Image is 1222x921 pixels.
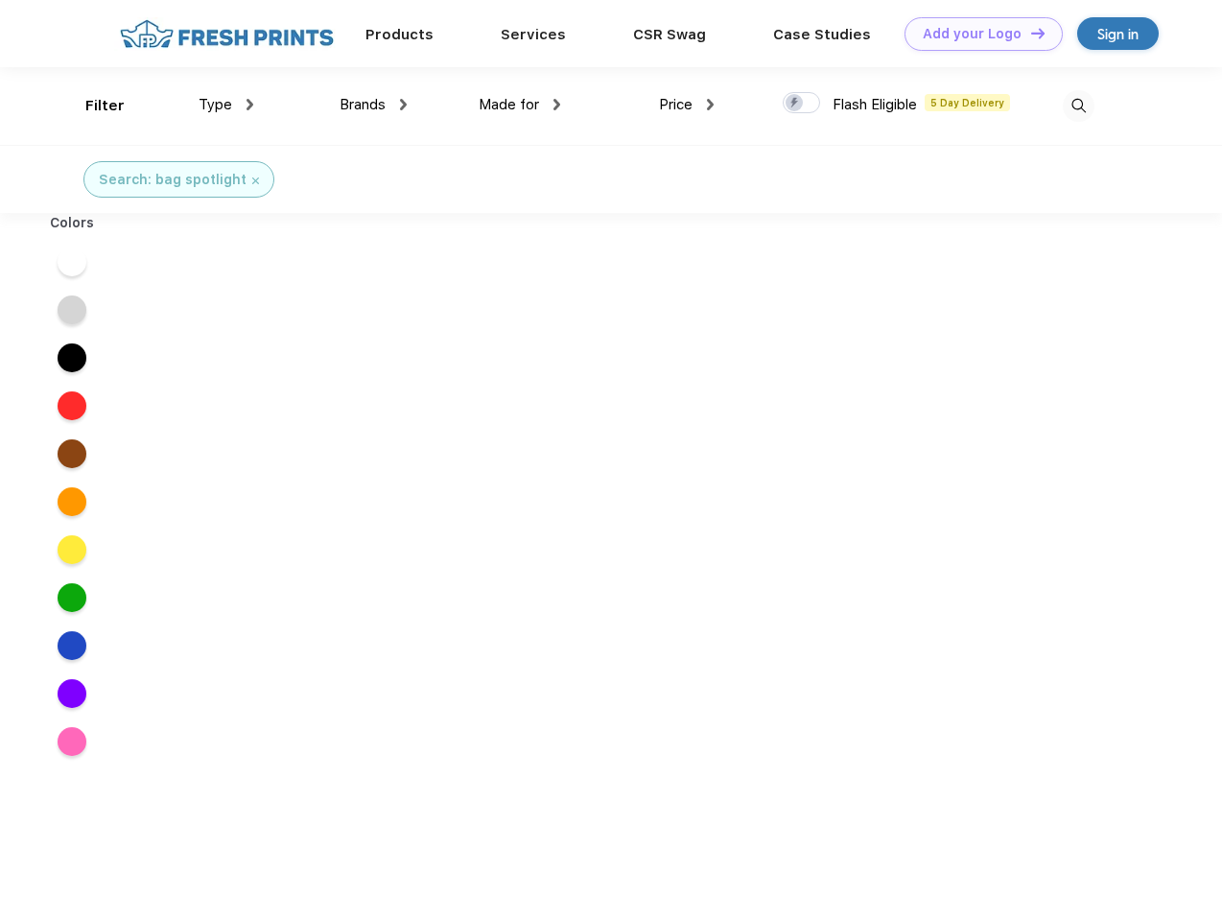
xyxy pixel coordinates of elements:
[925,94,1010,111] span: 5 Day Delivery
[553,99,560,110] img: dropdown.png
[923,26,1022,42] div: Add your Logo
[1031,28,1045,38] img: DT
[340,96,386,113] span: Brands
[35,213,109,233] div: Colors
[1077,17,1159,50] a: Sign in
[1063,90,1094,122] img: desktop_search.svg
[479,96,539,113] span: Made for
[659,96,693,113] span: Price
[1097,23,1139,45] div: Sign in
[252,177,259,184] img: filter_cancel.svg
[833,96,917,113] span: Flash Eligible
[365,26,434,43] a: Products
[400,99,407,110] img: dropdown.png
[247,99,253,110] img: dropdown.png
[99,170,247,190] div: Search: bag spotlight
[85,95,125,117] div: Filter
[114,17,340,51] img: fo%20logo%202.webp
[199,96,232,113] span: Type
[707,99,714,110] img: dropdown.png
